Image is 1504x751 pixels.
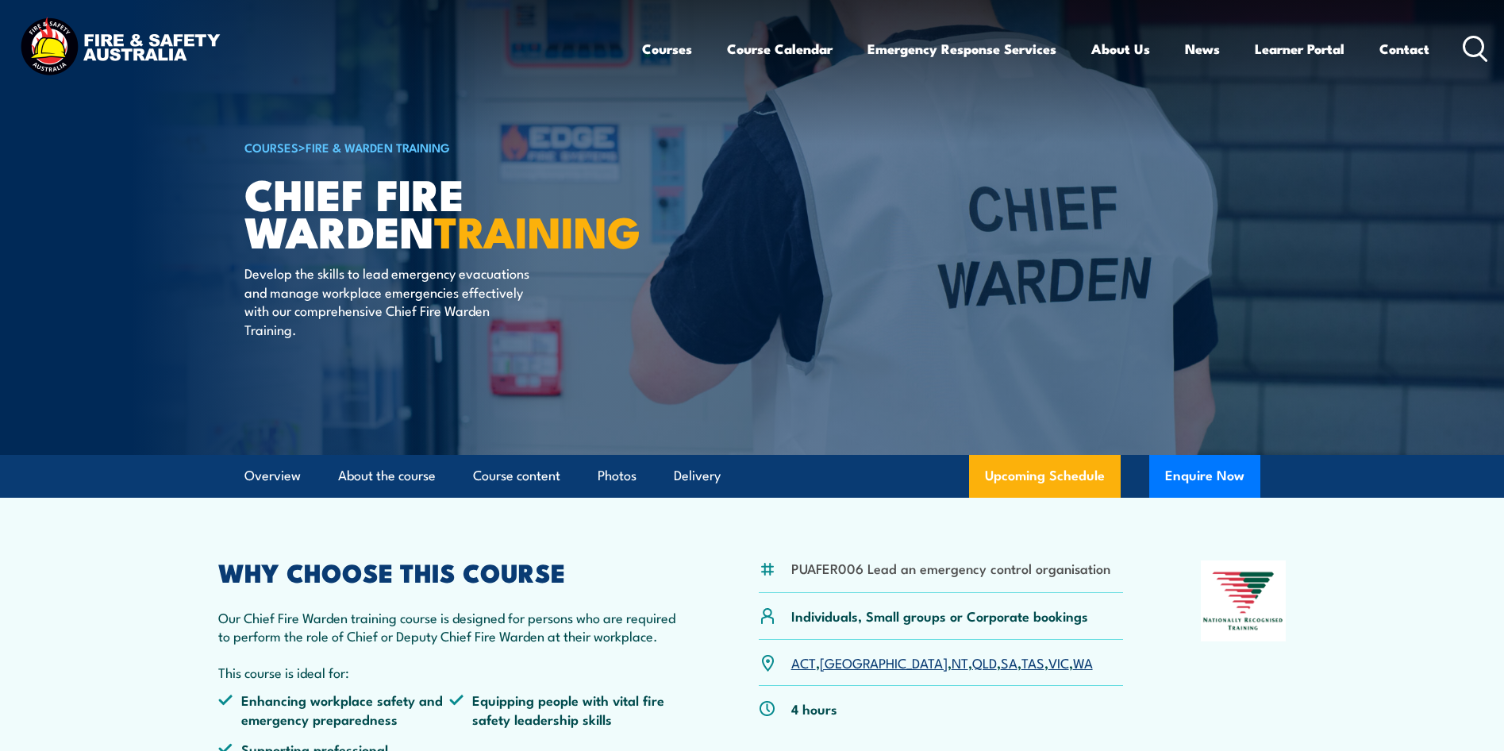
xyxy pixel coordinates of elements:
[338,455,436,497] a: About the course
[1379,28,1429,70] a: Contact
[449,691,681,728] li: Equipping people with vital fire safety leadership skills
[791,699,837,718] p: 4 hours
[791,559,1110,577] li: PUAFER006 Lead an emergency control organisation
[791,653,1093,672] p: , , , , , , ,
[473,455,560,497] a: Course content
[218,691,450,728] li: Enhancing workplace safety and emergency preparedness
[218,608,682,645] p: Our Chief Fire Warden training course is designed for persons who are required to perform the rol...
[791,653,816,672] a: ACT
[1073,653,1093,672] a: WA
[952,653,968,672] a: NT
[674,455,721,497] a: Delivery
[1001,653,1017,672] a: SA
[1021,653,1044,672] a: TAS
[244,175,637,248] h1: Chief Fire Warden
[727,28,833,70] a: Course Calendar
[1255,28,1344,70] a: Learner Portal
[218,663,682,681] p: This course is ideal for:
[598,455,637,497] a: Photos
[867,28,1056,70] a: Emergency Response Services
[791,607,1088,625] p: Individuals, Small groups or Corporate bookings
[218,560,682,583] h2: WHY CHOOSE THIS COURSE
[244,455,301,497] a: Overview
[642,28,692,70] a: Courses
[244,138,298,156] a: COURSES
[244,137,637,156] h6: >
[972,653,997,672] a: QLD
[969,455,1121,498] a: Upcoming Schedule
[434,197,640,263] strong: TRAINING
[1048,653,1069,672] a: VIC
[244,264,534,338] p: Develop the skills to lead emergency evacuations and manage workplace emergencies effectively wit...
[1149,455,1260,498] button: Enquire Now
[1185,28,1220,70] a: News
[1201,560,1287,641] img: Nationally Recognised Training logo.
[1091,28,1150,70] a: About Us
[820,653,948,672] a: [GEOGRAPHIC_DATA]
[306,138,450,156] a: Fire & Warden Training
